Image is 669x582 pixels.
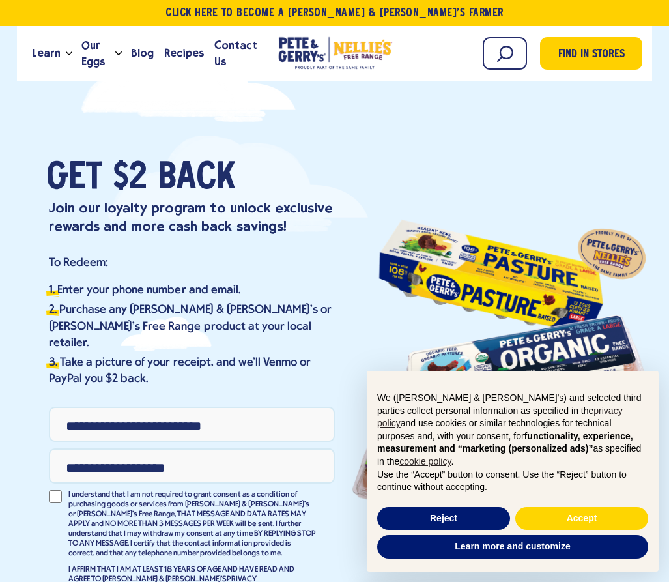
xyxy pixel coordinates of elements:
[377,535,648,559] button: Learn more and customize
[158,159,235,198] span: Back
[115,51,122,56] button: Open the dropdown menu for Our Eggs
[49,282,335,298] li: Enter your phone number and email.
[126,36,159,71] a: Blog
[27,36,66,71] a: Learn
[49,302,335,351] li: Purchase any [PERSON_NAME] & [PERSON_NAME]’s or [PERSON_NAME]'s Free Range product at your local ...
[214,37,257,70] span: Contact Us
[76,36,115,71] a: Our Eggs
[483,37,527,70] input: Search
[159,36,209,71] a: Recipes
[209,36,263,71] a: Contact Us
[515,507,648,531] button: Accept
[377,469,648,494] p: Use the “Accept” button to consent. Use the “Reject” button to continue without accepting.
[46,159,102,198] span: Get
[113,159,147,198] span: $2
[49,199,335,236] p: Join our loyalty program to unlock exclusive rewards and more cash back savings!
[131,45,154,61] span: Blog
[558,46,625,64] span: Find in Stores
[81,37,110,70] span: Our Eggs
[49,355,335,387] li: Take a picture of your receipt, and we'll Venmo or PayPal you $2 back.
[49,490,62,503] input: I understand that I am not required to grant consent as a condition of purchasing goods or servic...
[49,255,335,270] p: To Redeem:
[164,45,204,61] span: Recipes
[377,392,648,469] p: We ([PERSON_NAME] & [PERSON_NAME]'s) and selected third parties collect personal information as s...
[377,507,510,531] button: Reject
[68,490,317,559] p: I understand that I am not required to grant consent as a condition of purchasing goods or servic...
[32,45,61,61] span: Learn
[399,456,451,467] a: cookie policy
[540,37,642,70] a: Find in Stores
[66,51,72,56] button: Open the dropdown menu for Learn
